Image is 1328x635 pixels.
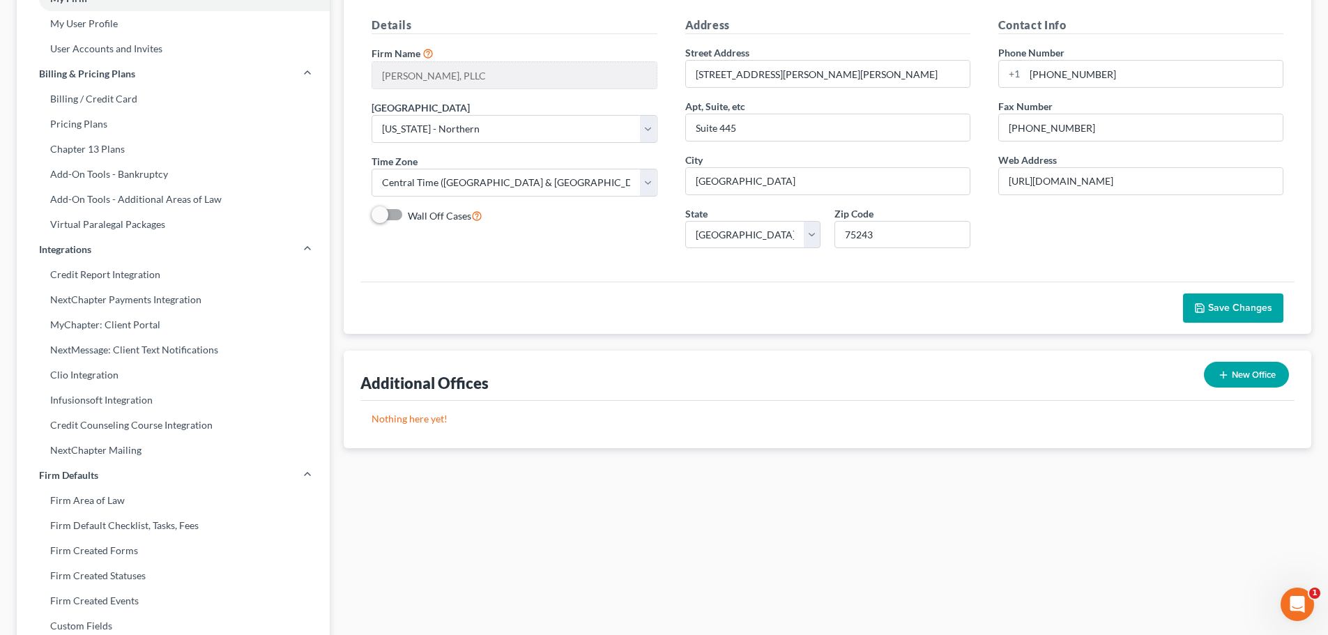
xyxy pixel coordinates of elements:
span: 1 [1309,588,1320,599]
input: Enter phone... [1025,61,1283,87]
input: Enter fax... [999,114,1283,141]
label: Zip Code [834,206,873,221]
a: Clio Integration [17,362,330,388]
a: Infusionsoft Integration [17,388,330,413]
input: (optional) [686,114,970,141]
a: Billing / Credit Card [17,86,330,112]
a: Chapter 13 Plans [17,137,330,162]
span: Firm Name [372,47,420,59]
label: State [685,206,708,221]
a: Billing & Pricing Plans [17,61,330,86]
a: Credit Counseling Course Integration [17,413,330,438]
button: Save Changes [1183,293,1283,323]
button: New Office [1204,362,1289,388]
label: Time Zone [372,154,418,169]
a: Pricing Plans [17,112,330,137]
a: Firm Default Checklist, Tasks, Fees [17,513,330,538]
p: Nothing here yet! [372,412,1283,426]
a: Add-On Tools - Bankruptcy [17,162,330,187]
input: Enter name... [372,62,656,89]
iframe: Intercom live chat [1281,588,1314,621]
label: Web Address [998,153,1057,167]
div: +1 [999,61,1025,87]
input: Enter web address.... [999,168,1283,194]
h5: Details [372,17,657,34]
a: Firm Created Statuses [17,563,330,588]
label: Apt, Suite, etc [685,99,745,114]
span: Billing & Pricing Plans [39,67,135,81]
h5: Address [685,17,970,34]
a: My User Profile [17,11,330,36]
label: Street Address [685,45,749,60]
label: Fax Number [998,99,1053,114]
a: NextChapter Payments Integration [17,287,330,312]
span: Integrations [39,243,91,257]
a: Firm Created Events [17,588,330,613]
label: Phone Number [998,45,1064,60]
input: Enter city... [686,168,970,194]
a: Firm Defaults [17,463,330,488]
label: [GEOGRAPHIC_DATA] [372,100,470,115]
input: XXXXX [834,221,970,249]
a: MyChapter: Client Portal [17,312,330,337]
h5: Contact Info [998,17,1283,34]
a: Virtual Paralegal Packages [17,212,330,237]
span: Firm Defaults [39,468,98,482]
a: Integrations [17,237,330,262]
div: Additional Offices [360,373,489,393]
a: NextChapter Mailing [17,438,330,463]
a: Add-On Tools - Additional Areas of Law [17,187,330,212]
label: City [685,153,703,167]
a: User Accounts and Invites [17,36,330,61]
a: Firm Created Forms [17,538,330,563]
span: Wall Off Cases [408,210,471,222]
a: Firm Area of Law [17,488,330,513]
a: NextMessage: Client Text Notifications [17,337,330,362]
input: Enter address... [686,61,970,87]
span: Save Changes [1208,302,1272,314]
a: Credit Report Integration [17,262,330,287]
